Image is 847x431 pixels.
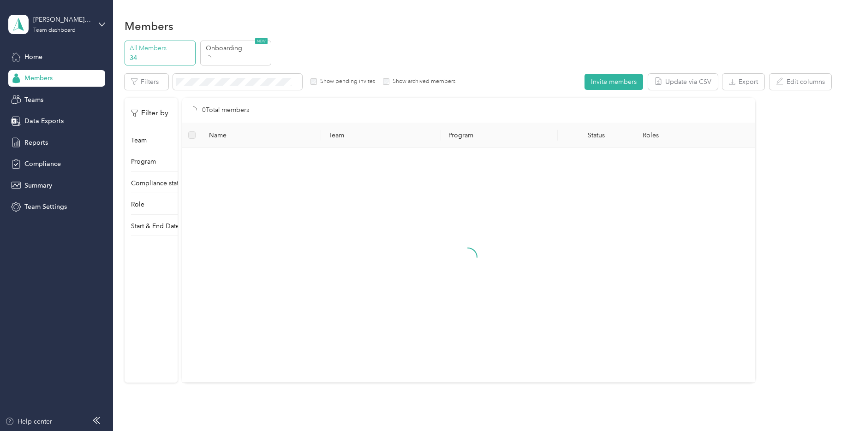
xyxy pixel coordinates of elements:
[131,178,185,188] p: Compliance status
[131,107,168,119] p: Filter by
[5,417,52,426] button: Help center
[130,43,192,53] p: All Members
[24,138,48,148] span: Reports
[24,202,67,212] span: Team Settings
[130,53,192,63] p: 34
[585,74,643,90] button: Invite members
[131,221,182,231] p: Start & End Dates
[24,73,53,83] span: Members
[389,77,455,86] label: Show archived members
[125,21,173,31] h1: Members
[131,136,147,145] p: Team
[24,52,42,62] span: Home
[558,123,636,148] th: Status
[255,38,268,44] span: NEW
[635,123,755,148] th: Roles
[24,95,43,105] span: Teams
[317,77,375,86] label: Show pending invites
[24,159,61,169] span: Compliance
[33,15,91,24] div: [PERSON_NAME][EMAIL_ADDRESS][PERSON_NAME][DOMAIN_NAME]
[131,157,156,166] p: Program
[202,123,322,148] th: Name
[24,181,52,190] span: Summary
[125,74,168,90] button: Filters
[648,74,718,90] button: Update via CSV
[321,123,441,148] th: Team
[209,131,314,139] span: Name
[131,200,144,209] p: Role
[202,105,249,115] p: 0 Total members
[33,28,76,33] div: Team dashboard
[441,123,558,148] th: Program
[206,43,268,53] p: Onboarding
[795,379,847,431] iframe: Everlance-gr Chat Button Frame
[722,74,764,90] button: Export
[769,74,831,90] button: Edit columns
[24,116,64,126] span: Data Exports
